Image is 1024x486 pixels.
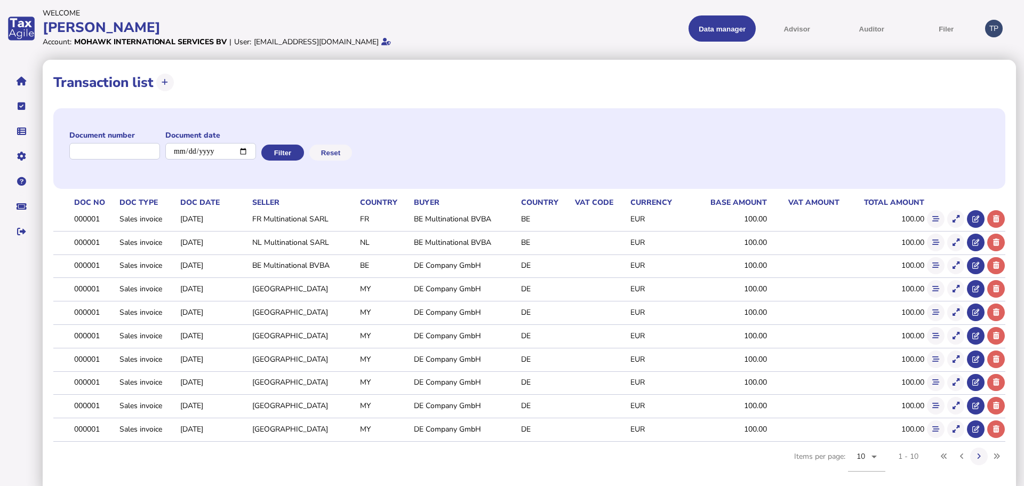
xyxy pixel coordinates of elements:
[688,395,767,417] td: 100.00
[628,208,688,230] td: EUR
[358,197,412,208] th: Country
[519,231,573,253] td: BE
[358,208,412,230] td: FR
[927,374,945,392] button: Show flow
[412,278,519,300] td: DE Company GmbH
[927,350,945,368] button: Show flow
[165,130,256,140] label: Document date
[967,234,985,251] button: Open in advisor
[519,197,573,208] th: Country
[848,442,885,483] mat-form-field: Change page size
[967,257,985,275] button: Open in advisor
[117,371,178,393] td: Sales invoice
[72,278,117,300] td: 000001
[927,420,945,438] button: Show flow
[358,324,412,346] td: MY
[688,418,767,440] td: 100.00
[985,20,1003,37] div: Profile settings
[72,301,117,323] td: 000001
[250,395,358,417] td: [GEOGRAPHIC_DATA]
[840,395,925,417] td: 100.00
[987,257,1005,275] button: Delete transaction
[913,15,980,42] button: Filer
[898,451,918,461] div: 1 - 10
[250,231,358,253] td: NL Multinational SARL
[628,324,688,346] td: EUR
[72,197,117,208] th: Doc No
[117,348,178,370] td: Sales invoice
[412,371,519,393] td: DE Company GmbH
[987,420,1005,438] button: Delete transaction
[178,371,250,393] td: [DATE]
[250,418,358,440] td: [GEOGRAPHIC_DATA]
[10,70,33,92] button: Home
[935,448,953,465] button: First page
[840,348,925,370] td: 100.00
[947,210,965,228] button: Show transaction detail
[927,210,945,228] button: Show flow
[412,301,519,323] td: DE Company GmbH
[688,208,767,230] td: 100.00
[358,254,412,276] td: BE
[72,395,117,417] td: 000001
[117,231,178,253] td: Sales invoice
[794,442,885,483] div: Items per page:
[947,257,965,275] button: Show transaction detail
[254,37,379,47] div: [EMAIL_ADDRESS][DOMAIN_NAME]
[628,301,688,323] td: EUR
[72,418,117,440] td: 000001
[628,278,688,300] td: EUR
[519,254,573,276] td: DE
[117,254,178,276] td: Sales invoice
[628,197,688,208] th: Currency
[688,231,767,253] td: 100.00
[69,130,160,140] label: Document number
[840,324,925,346] td: 100.00
[987,327,1005,345] button: Delete transaction
[927,257,945,275] button: Show flow
[953,448,971,465] button: Previous page
[927,397,945,415] button: Show flow
[250,278,358,300] td: [GEOGRAPHIC_DATA]
[840,301,925,323] td: 100.00
[763,15,830,42] button: Shows a dropdown of VAT Advisor options
[967,327,985,345] button: Open in advisor
[987,350,1005,368] button: Delete transaction
[688,278,767,300] td: 100.00
[947,327,965,345] button: Show transaction detail
[412,197,519,208] th: Buyer
[519,208,573,230] td: BE
[412,231,519,253] td: BE Multinational BVBA
[10,95,33,117] button: Tasks
[688,324,767,346] td: 100.00
[767,197,840,208] th: VAT amount
[261,145,304,161] button: Filter
[250,197,358,208] th: Seller
[840,197,925,208] th: Total amount
[987,397,1005,415] button: Delete transaction
[689,15,756,42] button: Shows a dropdown of Data manager options
[74,37,227,47] div: Mohawk International Services BV
[688,371,767,393] td: 100.00
[17,131,26,132] i: Data manager
[927,327,945,345] button: Show flow
[628,371,688,393] td: EUR
[519,324,573,346] td: DE
[72,208,117,230] td: 000001
[519,418,573,440] td: DE
[927,280,945,298] button: Show flow
[381,38,391,45] i: Email verified
[43,8,509,18] div: Welcome
[987,374,1005,392] button: Delete transaction
[519,371,573,393] td: DE
[947,397,965,415] button: Show transaction detail
[967,397,985,415] button: Open in advisor
[72,324,117,346] td: 000001
[72,348,117,370] td: 000001
[967,304,985,321] button: Open in advisor
[967,420,985,438] button: Open in advisor
[43,18,509,37] div: [PERSON_NAME]
[412,395,519,417] td: DE Company GmbH
[514,15,980,42] menu: navigate products
[412,324,519,346] td: DE Company GmbH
